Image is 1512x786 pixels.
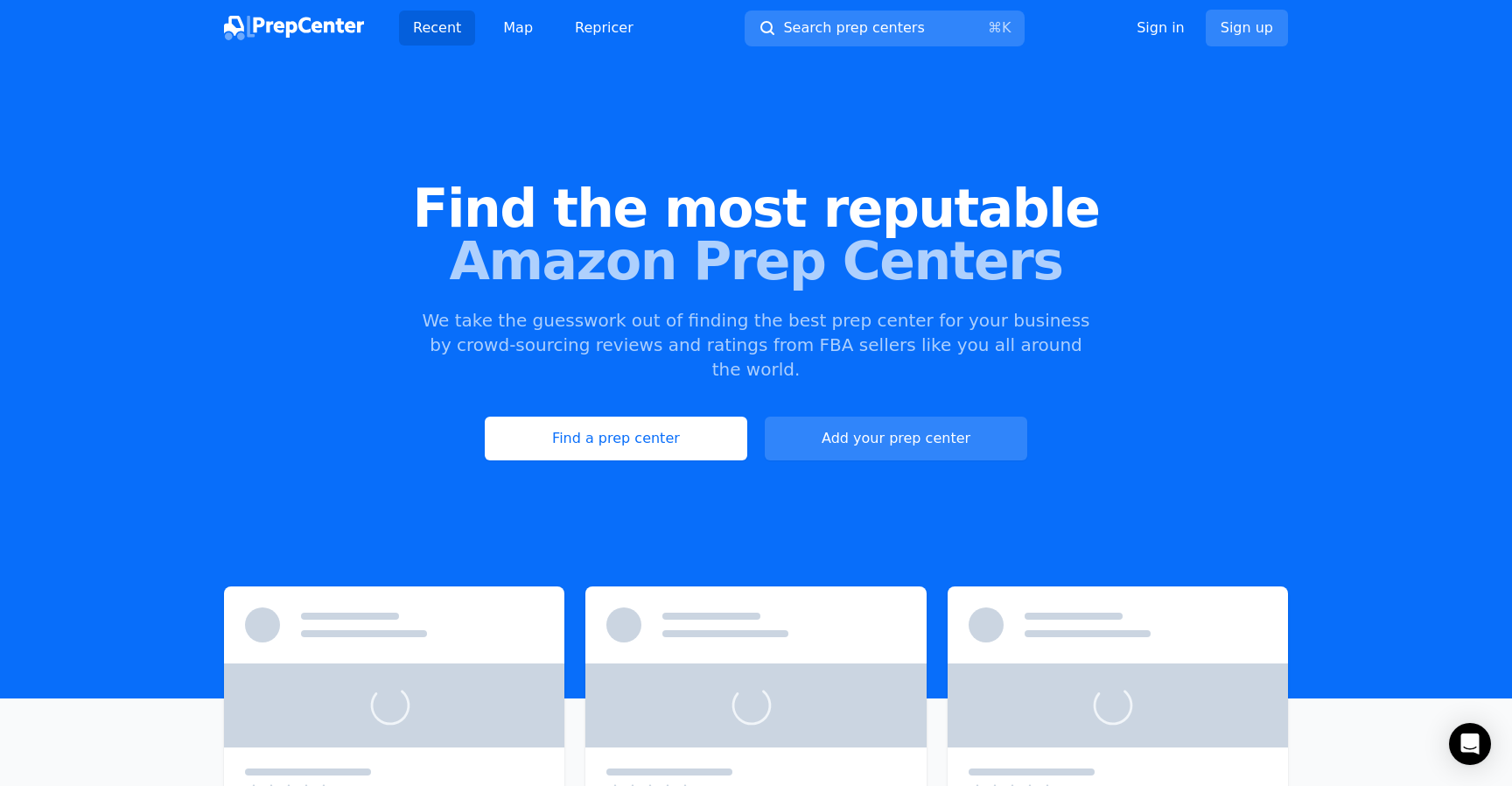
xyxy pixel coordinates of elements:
[28,235,1484,287] span: Amazon Prep Centers
[988,19,1002,36] kbd: ⌘
[1137,18,1185,39] a: Sign in
[561,11,647,46] a: Repricer
[485,417,747,460] a: Find a prep center
[783,18,924,39] span: Search prep centers
[420,308,1092,382] p: We take the guesswork out of finding the best prep center for your business by crowd-sourcing rev...
[1449,723,1491,765] div: Open Intercom Messenger
[765,417,1027,460] button: Add your prep center
[1002,19,1011,36] kbd: K
[1206,10,1288,46] a: Sign up
[28,182,1484,235] span: Find the most reputable
[224,16,364,40] img: PrepCenter
[489,11,547,46] a: Map
[745,11,1025,46] button: Search prep centers⌘K
[399,11,475,46] a: Recent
